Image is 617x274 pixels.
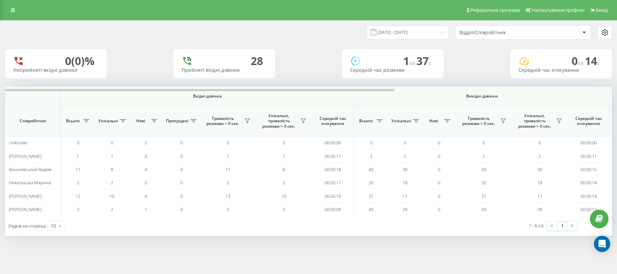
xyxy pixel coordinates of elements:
[145,206,147,212] span: 1
[403,180,407,186] span: 18
[403,54,416,68] span: 1
[8,223,46,229] span: Рядків на сторінці
[357,118,374,124] span: Всього
[145,153,147,159] span: 0
[573,116,604,126] span: Середній час очікування
[76,166,80,172] span: 11
[166,118,188,124] span: Пропущені
[482,153,485,159] span: 2
[180,166,183,172] span: 0
[283,140,285,146] span: 0
[438,166,440,172] span: 0
[370,140,372,146] span: 0
[459,116,498,126] span: Тривалість розмови > Х сек.
[369,180,373,186] span: 20
[227,140,229,146] span: 0
[568,149,610,163] td: 00:00:11
[438,140,440,146] span: 0
[482,140,485,146] span: 0
[369,166,373,172] span: 43
[76,193,80,199] span: 12
[65,55,95,67] div: 0 (0)%
[578,59,585,67] span: хв
[538,140,541,146] span: 0
[283,206,285,212] span: 2
[226,193,230,199] span: 12
[132,118,149,124] span: Нові
[9,206,42,212] span: [PERSON_NAME]
[203,116,242,126] span: Тривалість розмови > Х сек.
[312,149,354,163] td: 00:00:17
[404,140,406,146] span: 0
[481,180,486,186] span: 20
[317,116,349,126] span: Середній час очікування
[518,67,604,73] div: Середній час очікування
[180,193,183,199] span: 0
[438,206,440,212] span: 0
[403,193,407,199] span: 17
[259,113,298,129] span: Унікальні, тривалість розмови > Х сек.
[111,153,113,159] span: 1
[557,221,567,231] a: 1
[470,7,520,13] span: Реферальна програма
[11,118,55,124] span: Співробітник
[369,206,373,212] span: 43
[79,93,336,99] span: Вхідні дзвінки
[77,206,79,212] span: 2
[180,206,183,212] span: 0
[568,136,610,149] td: 00:00:00
[64,118,81,124] span: Всього
[282,193,286,199] span: 10
[572,54,585,68] span: 0
[145,166,147,172] span: 4
[180,153,183,159] span: 0
[438,193,440,199] span: 0
[481,193,486,199] span: 21
[111,180,113,186] span: 2
[50,223,56,229] div: 10
[568,189,610,203] td: 00:00:14
[9,153,42,159] span: [PERSON_NAME]
[283,166,285,172] span: 8
[403,166,407,172] span: 39
[537,166,542,172] span: 39
[370,153,372,159] span: 2
[9,140,28,146] span: Unknown
[391,118,411,124] span: Унікальні
[182,67,267,73] div: Прийняті вхідні дзвінки
[459,30,540,36] div: Відділ/Співробітник
[312,136,354,149] td: 00:00:00
[312,189,354,203] td: 00:00:19
[227,153,229,159] span: 1
[404,153,406,159] span: 2
[145,140,147,146] span: 0
[568,176,610,189] td: 00:00:14
[538,153,541,159] span: 2
[425,118,442,124] span: Нові
[438,153,440,159] span: 0
[350,67,435,73] div: Середній час розмови
[429,59,431,67] span: c
[9,166,52,172] span: Вишневський Вадим
[597,59,600,67] span: c
[568,163,610,176] td: 00:00:15
[9,193,42,199] span: [PERSON_NAME]
[77,153,79,159] span: 1
[98,118,118,124] span: Унікальні
[515,113,554,129] span: Унікальні, тривалість розмови > Х сек.
[77,180,79,186] span: 2
[438,180,440,186] span: 0
[109,193,114,199] span: 10
[369,193,373,199] span: 21
[227,180,229,186] span: 2
[111,166,113,172] span: 8
[111,140,113,146] span: 0
[180,140,183,146] span: 0
[568,203,610,216] td: 00:00:12
[370,93,594,99] span: Вихідні дзвінки
[283,153,285,159] span: 1
[481,166,486,172] span: 43
[537,193,542,199] span: 17
[409,59,416,67] span: хв
[180,180,183,186] span: 0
